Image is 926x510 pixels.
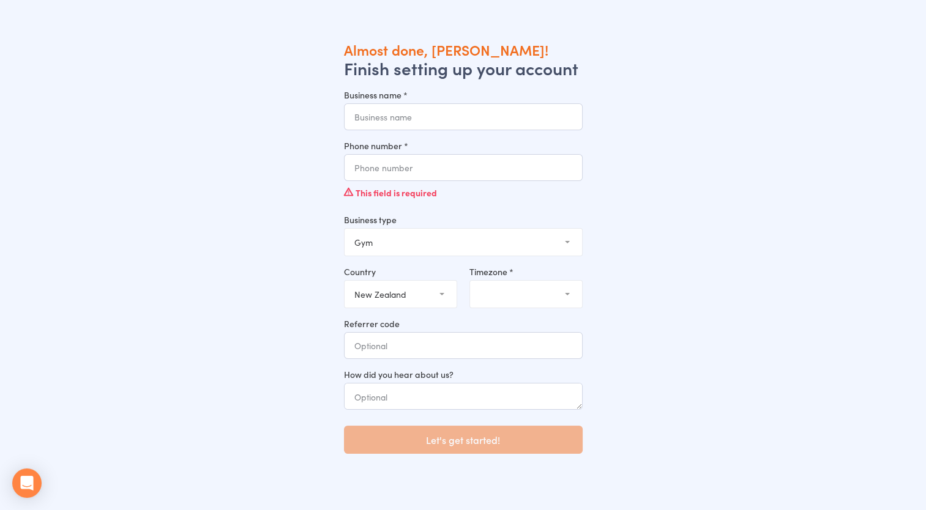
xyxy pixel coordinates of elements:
h1: Almost done, [PERSON_NAME]! [344,40,583,59]
h2: Finish setting up your account [344,59,583,77]
label: Phone number * [344,139,583,152]
label: Business type [344,213,583,226]
label: Business name * [344,89,583,101]
label: Timezone * [469,265,583,278]
input: Phone number [344,154,583,181]
label: How did you hear about us? [344,368,583,380]
label: Referrer code [344,317,583,330]
input: Optional [344,332,583,359]
div: Open Intercom Messenger [12,468,42,498]
div: This field is required [344,181,583,204]
input: Business name [344,103,583,130]
label: Country [344,265,457,278]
